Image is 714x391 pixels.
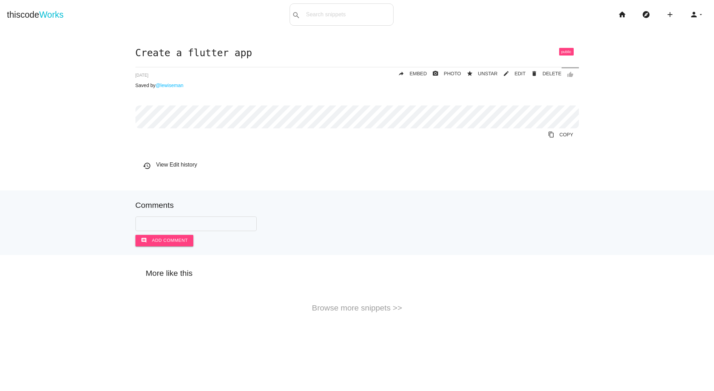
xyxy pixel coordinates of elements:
h6: View Edit history [143,162,579,168]
button: commentAdd comment [135,235,194,246]
span: EMBED [409,71,427,76]
a: mode_editEDIT [497,67,526,80]
i: delete [531,67,537,80]
i: star [467,67,473,80]
i: photo_camera [432,67,439,80]
a: photo_cameraPHOTO [427,67,461,80]
i: history [143,162,151,170]
span: Works [39,10,63,19]
i: home [618,3,626,26]
button: starUNSTAR [461,67,498,80]
span: UNSTAR [478,71,498,76]
i: search [292,4,300,26]
i: person [690,3,698,26]
h1: Create a flutter app [135,48,579,59]
i: arrow_drop_down [698,3,704,26]
i: mode_edit [503,67,509,80]
a: thiscodeWorks [7,3,64,26]
span: DELETE [543,71,561,76]
input: Search snippets [302,7,393,22]
h5: Comments [135,201,579,210]
i: reply [398,67,404,80]
a: Copy to Clipboard [543,128,579,141]
a: @lewiseman [156,83,183,88]
i: comment [141,235,147,246]
button: search [290,4,302,25]
i: add [666,3,674,26]
p: Saved by [135,83,579,88]
i: explore [642,3,650,26]
i: content_copy [548,128,554,141]
a: Delete Post [526,67,561,80]
a: replyEMBED [393,67,427,80]
span: PHOTO [444,71,461,76]
span: EDIT [514,71,526,76]
h5: More like this [135,269,579,278]
span: [DATE] [135,73,149,78]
